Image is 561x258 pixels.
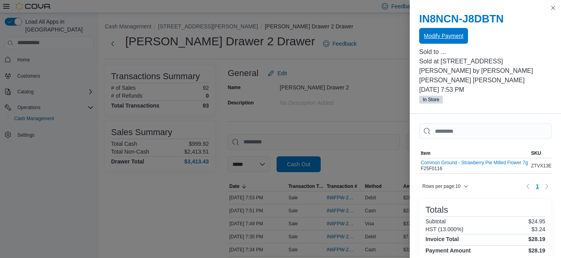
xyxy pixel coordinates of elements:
[425,236,459,242] h4: Invoice Total
[424,32,463,40] span: Modify Payment
[533,180,542,193] button: Page 1 of 1
[523,182,533,191] button: Previous page
[419,182,472,191] button: Rows per page:10
[523,180,552,193] nav: Pagination for table: MemoryTable from EuiInMemoryTable
[419,85,552,95] p: [DATE] 7:53 PM
[548,3,558,13] button: Close this dialog
[419,148,529,158] button: Item
[542,182,552,191] button: Next page
[536,182,539,190] span: 1
[528,236,545,242] h4: $28.19
[421,150,431,156] span: Item
[423,96,439,103] span: In Store
[531,226,545,232] p: $3.24
[419,57,552,85] p: Sold at [STREET_ADDRESS][PERSON_NAME] by [PERSON_NAME] [PERSON_NAME] [PERSON_NAME]
[533,180,542,193] ul: Pagination for table: MemoryTable from EuiInMemoryTable
[425,247,471,254] h4: Payment Amount
[422,183,461,189] span: Rows per page : 10
[421,160,528,172] div: F25F0116
[419,47,552,57] p: Sold to ...
[419,123,552,139] input: This is a search bar. As you type, the results lower in the page will automatically filter.
[419,13,552,25] h2: IN8NCN-J8DBTN
[425,205,448,215] h3: Totals
[421,160,528,165] button: Common Ground - Strawberry Pie Milled Flower 7g
[529,148,557,158] button: SKU
[528,247,545,254] h4: $28.19
[425,218,446,225] h6: Subtotal
[419,96,443,104] span: In Store
[425,226,463,232] h6: HST (13.000%)
[528,218,545,225] p: $24.95
[531,150,541,156] span: SKU
[531,163,555,169] span: ZTVX13EH
[419,28,468,44] button: Modify Payment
